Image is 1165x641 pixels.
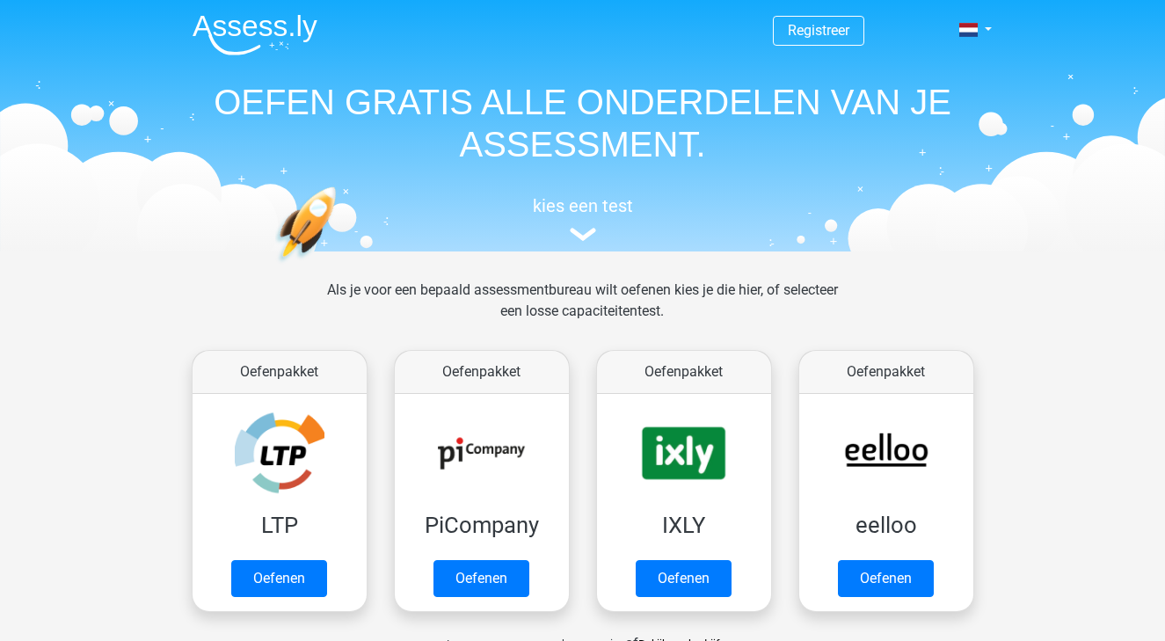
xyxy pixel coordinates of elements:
img: oefenen [275,186,404,346]
h1: OEFEN GRATIS ALLE ONDERDELEN VAN JE ASSESSMENT. [178,81,987,165]
a: Registreer [788,22,849,39]
a: kies een test [178,195,987,242]
img: assessment [570,228,596,241]
a: Oefenen [838,560,934,597]
img: Assessly [193,14,317,55]
a: Oefenen [433,560,529,597]
h5: kies een test [178,195,987,216]
a: Oefenen [231,560,327,597]
div: Als je voor een bepaald assessmentbureau wilt oefenen kies je die hier, of selecteer een losse ca... [313,280,852,343]
a: Oefenen [636,560,732,597]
